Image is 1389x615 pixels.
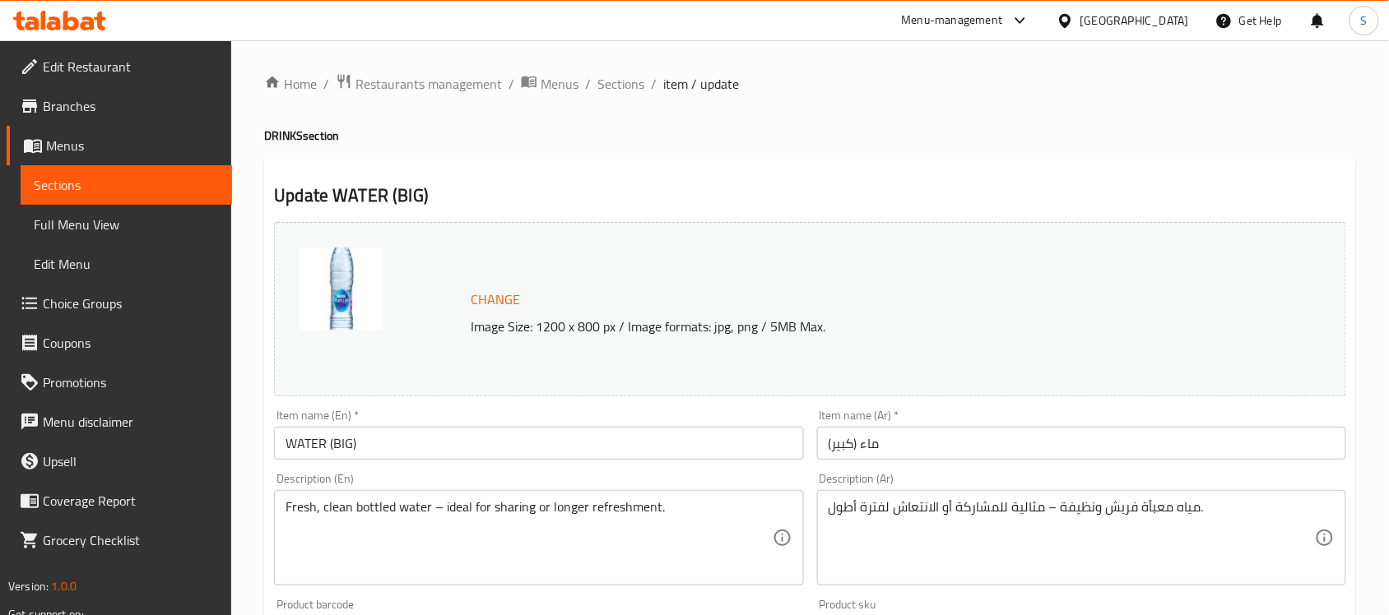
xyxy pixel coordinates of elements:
span: Change [471,288,520,312]
a: Edit Restaurant [7,47,232,86]
span: Full Menu View [34,215,219,234]
nav: breadcrumb [264,73,1356,95]
a: Sections [597,74,644,94]
a: Coupons [7,323,232,363]
span: Menu disclaimer [43,412,219,432]
span: 1.0.0 [51,576,77,597]
span: Upsell [43,451,219,471]
span: Coupons [43,333,219,353]
p: Image Size: 1200 x 800 px / Image formats: jpg, png / 5MB Max. [464,317,1229,336]
img: WATER_BIG638930932635369882.jpg [300,247,382,330]
a: Menu disclaimer [7,402,232,442]
span: Menus [541,74,578,94]
a: Menus [521,73,578,95]
a: Grocery Checklist [7,520,232,560]
span: Grocery Checklist [43,530,219,550]
span: S [1361,12,1368,30]
li: / [323,74,329,94]
button: Change [464,283,527,317]
a: Menus [7,126,232,165]
a: Sections [21,165,232,205]
h2: Update WATER (BIG) [274,183,1346,208]
span: Choice Groups [43,294,219,313]
span: Version: [8,576,49,597]
div: Menu-management [902,11,1003,30]
span: Menus [46,136,219,155]
input: Enter name En [274,427,803,460]
input: Enter name Ar [817,427,1346,460]
li: / [651,74,657,94]
span: Promotions [43,372,219,392]
li: / [585,74,591,94]
a: Home [264,74,317,94]
a: Branches [7,86,232,126]
span: item / update [663,74,739,94]
span: Coverage Report [43,491,219,511]
span: Branches [43,96,219,116]
div: [GEOGRAPHIC_DATA] [1080,12,1189,30]
span: Edit Menu [34,254,219,274]
a: Coverage Report [7,481,232,520]
h4: DRINKS section [264,127,1356,144]
a: Restaurants management [336,73,502,95]
textarea: Fresh, clean bottled water – ideal for sharing or longer refreshment. [286,499,772,577]
a: Choice Groups [7,284,232,323]
span: Restaurants management [355,74,502,94]
a: Upsell [7,442,232,481]
li: / [509,74,514,94]
span: Edit Restaurant [43,57,219,76]
a: Full Menu View [21,205,232,244]
textarea: مياه معبأة فريش ونظيفة – مثالية للمشاركة أو الانتعاش لفترة أطول. [829,499,1315,577]
a: Promotions [7,363,232,402]
a: Edit Menu [21,244,232,284]
span: Sections [34,175,219,195]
